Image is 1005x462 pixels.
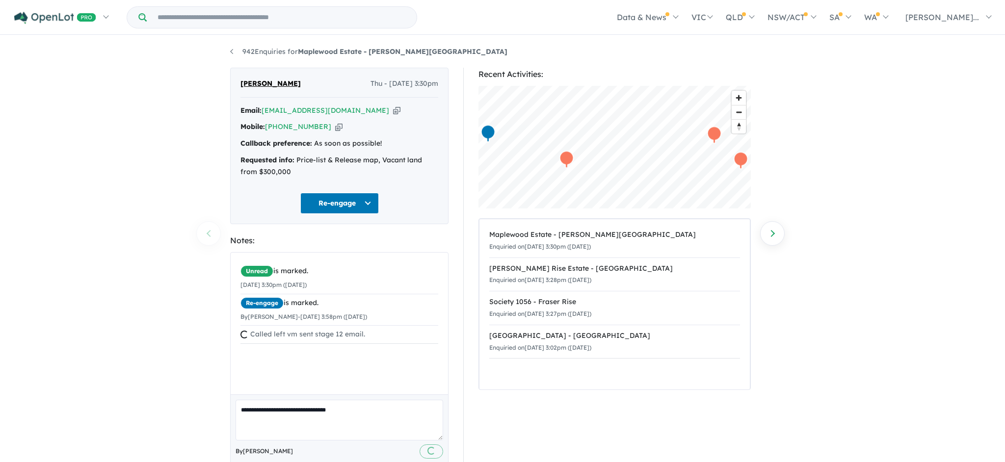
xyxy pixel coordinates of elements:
div: Recent Activities: [478,68,751,81]
span: Called left vm sent stage 12 email. [250,330,365,338]
small: Enquiried on [DATE] 3:30pm ([DATE]) [489,243,591,250]
span: Unread [240,265,273,277]
div: Price-list & Release map, Vacant land from $300,000 [240,154,438,178]
button: Copy [335,122,343,132]
a: [PHONE_NUMBER] [265,122,331,131]
img: Openlot PRO Logo White [14,12,96,24]
span: Thu - [DATE] 3:30pm [370,78,438,90]
button: Re-engage [300,193,379,214]
a: Maplewood Estate - [PERSON_NAME][GEOGRAPHIC_DATA]Enquiried on[DATE] 3:30pm ([DATE]) [489,224,740,258]
strong: Maplewood Estate - [PERSON_NAME][GEOGRAPHIC_DATA] [298,47,507,56]
div: is marked. [240,265,438,277]
div: [GEOGRAPHIC_DATA] - [GEOGRAPHIC_DATA] [489,330,740,342]
div: Map marker [734,152,748,170]
div: Map marker [481,125,496,143]
span: By [PERSON_NAME] [236,446,293,456]
a: Society 1056 - Fraser RiseEnquiried on[DATE] 3:27pm ([DATE]) [489,291,740,325]
small: By [PERSON_NAME] - [DATE] 3:58pm ([DATE]) [240,313,367,320]
button: Zoom in [732,91,746,105]
div: Map marker [707,126,722,144]
canvas: Map [478,86,751,208]
div: Notes: [230,234,449,247]
div: [PERSON_NAME] Rise Estate - [GEOGRAPHIC_DATA] [489,263,740,275]
button: Copy [393,105,400,116]
a: [PERSON_NAME] Rise Estate - [GEOGRAPHIC_DATA]Enquiried on[DATE] 3:28pm ([DATE]) [489,257,740,292]
strong: Requested info: [240,155,294,164]
strong: Mobile: [240,122,265,131]
strong: Email: [240,106,262,115]
small: Enquiried on [DATE] 3:28pm ([DATE]) [489,276,591,283]
span: Re-engage [240,297,284,309]
div: Maplewood Estate - [PERSON_NAME][GEOGRAPHIC_DATA] [489,229,740,241]
nav: breadcrumb [230,46,775,58]
span: Reset bearing to north [732,120,746,133]
small: [DATE] 3:30pm ([DATE]) [240,281,307,288]
div: is marked. [240,297,438,309]
a: [EMAIL_ADDRESS][DOMAIN_NAME] [262,106,389,115]
small: Enquiried on [DATE] 3:02pm ([DATE]) [489,344,591,351]
button: Reset bearing to north [732,119,746,133]
div: Map marker [559,151,574,169]
button: Zoom out [732,105,746,119]
div: Society 1056 - Fraser Rise [489,296,740,308]
strong: Callback preference: [240,139,312,148]
span: Zoom out [732,105,746,119]
small: Enquiried on [DATE] 3:27pm ([DATE]) [489,310,591,317]
input: Try estate name, suburb, builder or developer [149,7,415,28]
a: [GEOGRAPHIC_DATA] - [GEOGRAPHIC_DATA]Enquiried on[DATE] 3:02pm ([DATE]) [489,325,740,359]
div: As soon as possible! [240,138,438,150]
span: [PERSON_NAME] [240,78,301,90]
a: 942Enquiries forMaplewood Estate - [PERSON_NAME][GEOGRAPHIC_DATA] [230,47,507,56]
span: [PERSON_NAME]... [905,12,979,22]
